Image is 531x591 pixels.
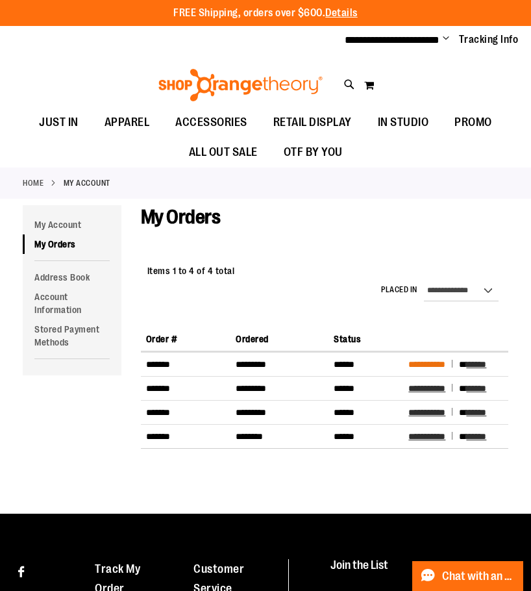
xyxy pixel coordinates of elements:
[189,138,258,167] span: ALL OUT SALE
[284,138,343,167] span: OTF BY YOU
[330,559,521,583] h4: Join the List
[147,266,235,276] span: Items 1 to 4 of 4 total
[378,108,429,137] span: IN STUDIO
[23,268,121,287] a: Address Book
[23,234,121,254] a: My Orders
[442,570,515,583] span: Chat with an Expert
[459,32,519,47] a: Tracking Info
[443,33,449,46] button: Account menu
[10,559,32,582] a: Visit our Facebook page
[273,108,352,137] span: RETAIL DISPLAY
[325,7,358,19] a: Details
[173,6,358,21] p: FREE Shipping, orders over $600.
[105,108,150,137] span: APPAREL
[141,206,221,228] span: My Orders
[328,327,403,351] th: Status
[381,284,417,295] label: Placed in
[23,320,121,352] a: Stored Payment Methods
[141,327,231,351] th: Order #
[156,69,325,101] img: Shop Orangetheory
[454,108,492,137] span: PROMO
[23,215,121,234] a: My Account
[64,177,110,189] strong: My Account
[39,108,79,137] span: JUST IN
[23,177,43,189] a: Home
[412,561,524,591] button: Chat with an Expert
[23,287,121,320] a: Account Information
[175,108,247,137] span: ACCESSORIES
[230,327,328,351] th: Ordered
